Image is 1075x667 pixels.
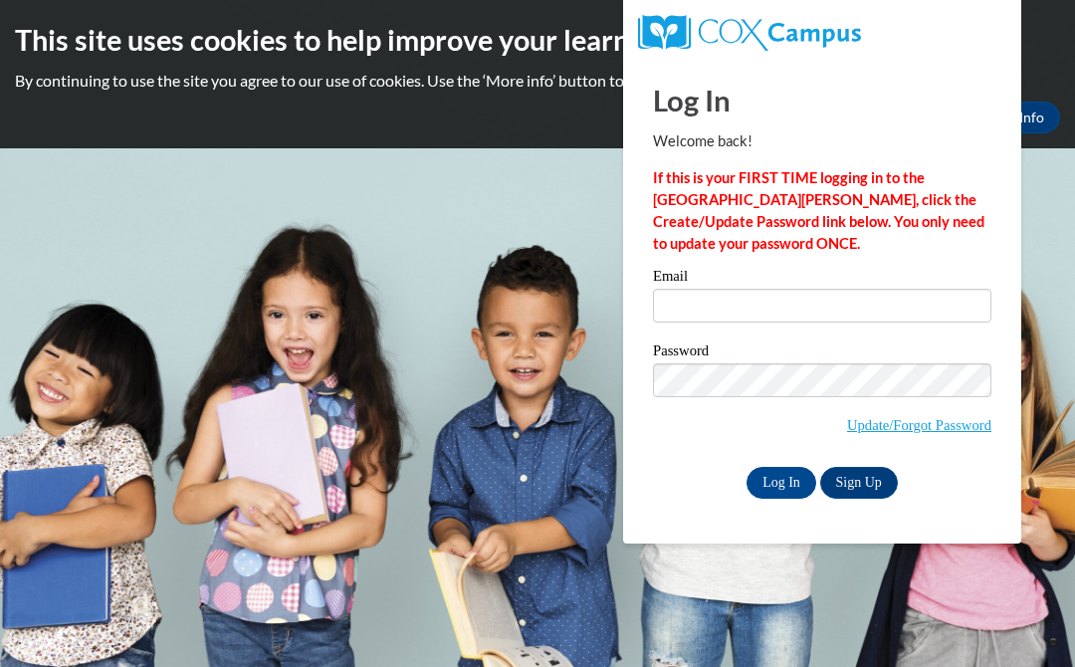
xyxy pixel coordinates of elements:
a: Sign Up [820,467,898,499]
h2: This site uses cookies to help improve your learning experience. [15,20,1060,60]
p: Welcome back! [653,130,991,152]
h1: Log In [653,80,991,120]
label: Email [653,269,991,289]
p: By continuing to use the site you agree to our use of cookies. Use the ‘More info’ button to read... [15,70,1060,92]
a: Update/Forgot Password [847,417,991,433]
input: Log In [747,467,816,499]
strong: If this is your FIRST TIME logging in to the [GEOGRAPHIC_DATA][PERSON_NAME], click the Create/Upd... [653,169,984,252]
img: COX Campus [638,15,861,51]
label: Password [653,343,991,363]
